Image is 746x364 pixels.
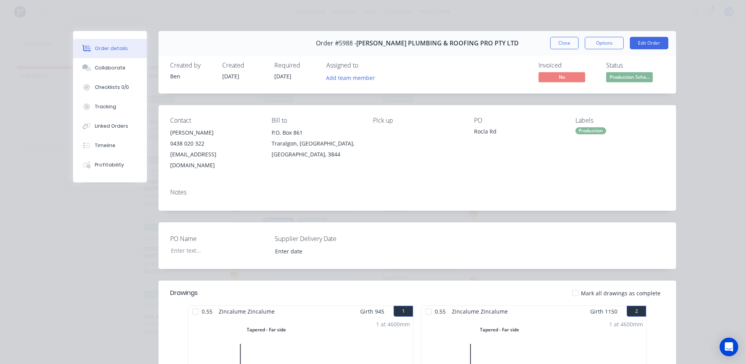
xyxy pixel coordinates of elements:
[272,117,361,124] div: Bill to
[606,72,653,82] span: Production Sche...
[376,320,410,328] div: 1 at 4600mm
[170,127,259,138] div: [PERSON_NAME]
[73,116,147,136] button: Linked Orders
[73,136,147,155] button: Timeline
[170,127,259,171] div: [PERSON_NAME]0438 020 322[EMAIL_ADDRESS][DOMAIN_NAME]
[272,127,361,138] div: P.O. Box 861
[575,117,664,124] div: Labels
[274,62,317,69] div: Required
[474,127,563,138] div: Rocla Rd
[590,306,617,317] span: Girth 1150
[274,73,291,80] span: [DATE]
[95,142,115,149] div: Timeline
[222,62,265,69] div: Created
[170,288,198,298] div: Drawings
[474,117,563,124] div: PO
[170,149,259,171] div: [EMAIL_ADDRESS][DOMAIN_NAME]
[73,58,147,78] button: Collaborate
[322,72,379,83] button: Add team member
[170,138,259,149] div: 0438 020 322
[95,64,125,71] div: Collaborate
[609,320,643,328] div: 1 at 4600mm
[326,72,379,83] button: Add team member
[394,306,413,317] button: 1
[170,189,664,196] div: Notes
[316,40,356,47] span: Order #5988 -
[272,138,361,160] div: Traralgon, [GEOGRAPHIC_DATA], [GEOGRAPHIC_DATA], 3844
[170,117,259,124] div: Contact
[272,127,361,160] div: P.O. Box 861Traralgon, [GEOGRAPHIC_DATA], [GEOGRAPHIC_DATA], 3844
[95,123,128,130] div: Linked Orders
[630,37,668,49] button: Edit Order
[575,127,606,134] div: Production
[199,306,216,317] span: 0.55
[360,306,384,317] span: Girth 945
[432,306,449,317] span: 0.55
[73,39,147,58] button: Order details
[95,45,128,52] div: Order details
[170,72,213,80] div: Ben
[170,234,267,243] label: PO Name
[275,234,372,243] label: Supplier Delivery Date
[581,289,661,297] span: Mark all drawings as complete
[270,245,366,257] input: Enter date
[550,37,579,49] button: Close
[627,306,646,317] button: 2
[356,40,519,47] span: [PERSON_NAME] PLUMBING & ROOFING PRO PTY LTD
[606,62,664,69] div: Status
[539,62,597,69] div: Invoiced
[73,155,147,175] button: Profitability
[95,161,124,168] div: Profitability
[326,62,404,69] div: Assigned to
[720,338,738,356] div: Open Intercom Messenger
[373,117,462,124] div: Pick up
[170,62,213,69] div: Created by
[95,103,116,110] div: Tracking
[222,73,239,80] span: [DATE]
[73,97,147,116] button: Tracking
[95,84,129,91] div: Checklists 0/0
[606,72,653,84] button: Production Sche...
[539,72,585,82] span: No
[449,306,511,317] span: Zincalume Zincalume
[585,37,624,49] button: Options
[216,306,278,317] span: Zincalume Zincalume
[73,78,147,97] button: Checklists 0/0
